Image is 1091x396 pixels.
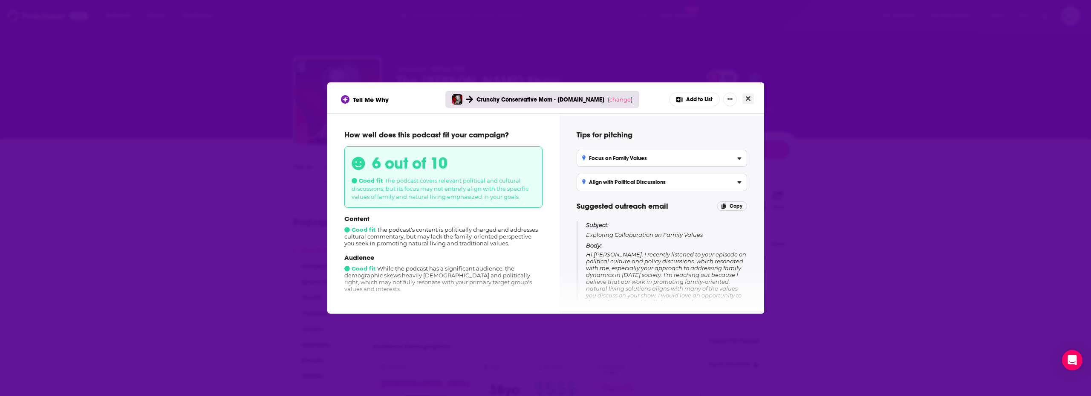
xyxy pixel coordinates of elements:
span: Subject: [586,221,609,229]
span: Crunchy Conservative Mom - [DOMAIN_NAME] [476,96,604,103]
span: Hi [PERSON_NAME], I recently listened to your episode on political culture and policy discussions... [586,251,746,340]
h3: 6 out of 10 [372,154,447,173]
span: The podcast covers relevant political and cultural discussions, but its focus may not entirely al... [352,177,528,200]
button: Close [742,93,754,104]
button: Add to List [669,93,720,106]
p: How well does this podcast fit your campaign? [344,130,543,140]
span: Good fit [344,265,376,272]
div: Open Intercom Messenger [1062,350,1082,370]
h3: Focus on Family Values [582,155,647,161]
span: ( ) [608,96,632,103]
p: Audience [344,253,543,262]
img: The Megyn Kelly Show [452,94,462,105]
span: Tell Me Why [353,96,389,104]
div: While the podcast has a significant audience, the demographic skews heavily [DEMOGRAPHIC_DATA] an... [344,253,543,292]
p: Exploring Collaboration on Family Values [586,221,747,239]
button: Show More Button [723,93,737,106]
h4: Tips for pitching [577,130,747,140]
span: Good fit [344,226,376,233]
span: Good fit [352,177,383,184]
span: Copy [730,203,742,209]
h3: Align with Political Discussions [582,179,666,185]
span: Suggested outreach email [577,201,668,211]
div: The podcast's content is politically charged and addresses cultural commentary, but may lack the ... [344,215,543,247]
span: Body: [586,242,602,249]
p: Content [344,215,543,223]
span: change [609,96,631,103]
img: tell me why sparkle [342,96,348,102]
